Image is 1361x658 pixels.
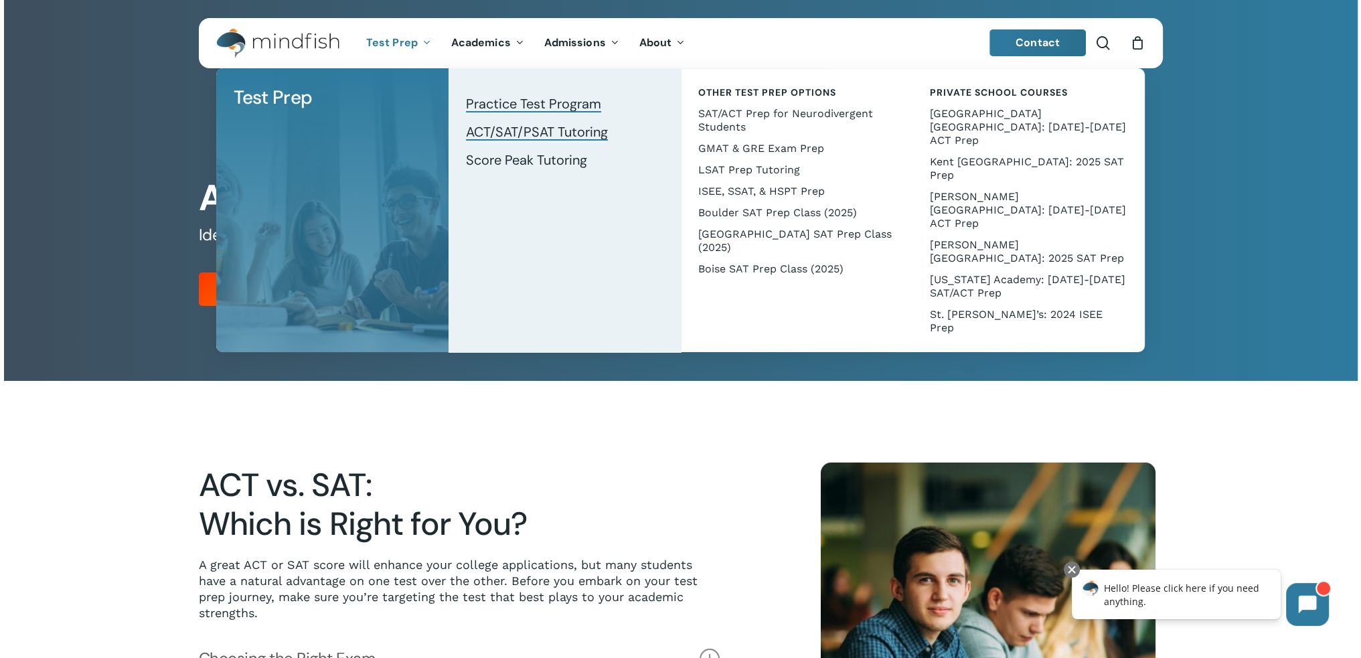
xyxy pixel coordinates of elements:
[629,37,696,49] a: About
[930,86,1068,98] span: Private School Courses
[639,35,672,50] span: About
[694,224,900,258] a: [GEOGRAPHIC_DATA] SAT Prep Class (2025)
[356,37,441,49] a: Test Prep
[694,181,900,202] a: ISEE, SSAT, & HSPT Prep
[989,29,1086,56] a: Contact
[199,557,720,621] p: A great ACT or SAT score will enhance your college applications, but many students have a natural...
[199,18,1163,68] header: Main Menu
[926,234,1131,269] a: [PERSON_NAME][GEOGRAPHIC_DATA]: 2025 SAT Prep
[356,18,695,68] nav: Main Menu
[698,107,873,133] span: SAT/ACT Prep for Neurodivergent Students
[698,163,800,176] span: LSAT Prep Tutoring
[926,269,1131,304] a: [US_STATE] Academy: [DATE]-[DATE] SAT/ACT Prep
[234,85,313,110] span: Test Prep
[698,262,844,275] span: Boise SAT Prep Class (2025)
[698,206,857,219] span: Boulder SAT Prep Class (2025)
[451,35,511,50] span: Academics
[441,37,534,49] a: Academics
[930,107,1126,147] span: [GEOGRAPHIC_DATA] [GEOGRAPHIC_DATA]: [DATE]-[DATE] ACT Prep
[366,35,418,50] span: Test Prep
[930,273,1125,299] span: [US_STATE] Academy: [DATE]-[DATE] SAT/ACT Prep
[534,37,629,49] a: Admissions
[199,272,323,306] a: Register Now
[926,304,1131,339] a: St. [PERSON_NAME]’s: 2024 ISEE Prep
[199,466,720,544] h2: ACT vs. SAT: Which is Right for You?
[462,118,667,146] a: ACT/SAT/PSAT Tutoring
[926,103,1131,151] a: [GEOGRAPHIC_DATA] [GEOGRAPHIC_DATA]: [DATE]-[DATE] ACT Prep
[694,103,900,138] a: SAT/ACT Prep for Neurodivergent Students
[694,258,900,280] a: Boise SAT Prep Class (2025)
[544,35,606,50] span: Admissions
[462,90,667,118] a: Practice Test Program
[930,155,1124,181] span: Kent [GEOGRAPHIC_DATA]: 2025 SAT Prep
[926,151,1131,186] a: Kent [GEOGRAPHIC_DATA]: 2025 SAT Prep
[694,159,900,181] a: LSAT Prep Tutoring
[1058,559,1342,639] iframe: Chatbot
[930,308,1103,334] span: St. [PERSON_NAME]’s: 2024 ISEE Prep
[466,123,608,141] span: ACT/SAT/PSAT Tutoring
[466,95,601,112] span: Practice Test Program
[698,228,892,254] span: [GEOGRAPHIC_DATA] SAT Prep Class (2025)
[462,146,667,174] a: Score Peak Tutoring
[230,82,435,114] a: Test Prep
[930,190,1126,230] span: [PERSON_NAME][GEOGRAPHIC_DATA]: [DATE]-[DATE] ACT Prep
[698,185,825,197] span: ISEE, SSAT, & HSPT Prep
[698,142,824,155] span: GMAT & GRE Exam Prep
[199,224,1162,246] h5: Identify the right test for you.
[1016,35,1060,50] span: Contact
[926,186,1131,234] a: [PERSON_NAME][GEOGRAPHIC_DATA]: [DATE]-[DATE] ACT Prep
[466,151,587,169] span: Score Peak Tutoring
[694,82,900,103] a: Other Test Prep Options
[698,86,836,98] span: Other Test Prep Options
[926,82,1131,103] a: Private School Courses
[199,177,1162,220] h1: ACT vs. SAT Practice Test Program
[694,202,900,224] a: Boulder SAT Prep Class (2025)
[694,138,900,159] a: GMAT & GRE Exam Prep
[930,238,1124,264] span: [PERSON_NAME][GEOGRAPHIC_DATA]: 2025 SAT Prep
[1130,35,1145,50] a: Cart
